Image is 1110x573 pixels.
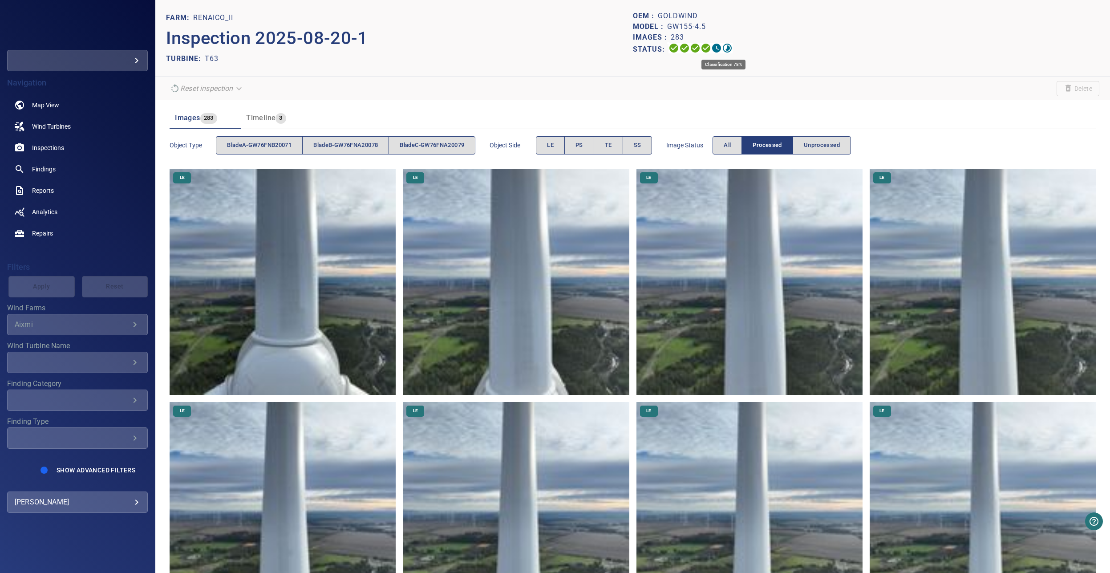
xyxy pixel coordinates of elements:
span: SS [634,140,641,150]
span: Map View [32,101,59,110]
span: Object Side [490,141,536,150]
p: TURBINE: [166,53,205,64]
span: Timeline [246,114,275,122]
span: LE [641,175,656,181]
span: TE [605,140,612,150]
svg: Data Formatted 100% [679,43,690,53]
div: [PERSON_NAME] [15,495,140,509]
button: Processed [741,136,793,154]
div: Aixmi [15,320,130,329]
span: LE [641,408,656,414]
span: LE [174,175,190,181]
span: bladeB-GW76FNA20078 [313,140,378,150]
div: goldwind [7,50,148,71]
span: Reports [32,186,54,195]
p: FARM: [166,12,193,23]
span: Inspections [32,143,64,152]
span: Wind Turbines [32,122,71,131]
div: Reset inspection [166,81,247,96]
span: Unable to delete the inspection due to its current status [1057,81,1099,96]
div: imageStatus [713,136,851,154]
span: Processed [753,140,782,150]
a: findings noActive [7,158,148,180]
a: analytics noActive [7,201,148,223]
span: bladeA-GW76FNB20071 [227,140,292,150]
span: Repairs [32,229,53,238]
span: Analytics [32,207,57,216]
span: Findings [32,165,56,174]
svg: Uploading 100% [668,43,679,53]
div: Unable to reset the inspection due to its current status [166,81,247,96]
svg: Matching 0% [711,43,722,53]
div: Wind Turbine Name [7,352,148,373]
p: Inspection 2025-08-20-1 [166,25,632,52]
h4: Filters [7,263,148,272]
a: inspections noActive [7,137,148,158]
button: bladeC-GW76FNA20079 [389,136,475,154]
button: Show Advanced Filters [51,463,141,477]
div: Finding Type [7,427,148,449]
label: Wind Turbine Name [7,342,148,349]
button: bladeB-GW76FNA20078 [302,136,389,154]
h4: Navigation [7,78,148,87]
p: Model : [633,21,667,32]
span: LE [874,175,890,181]
div: objectType [216,136,475,154]
p: 283 [671,32,684,43]
em: Reset inspection [180,84,233,93]
span: Show Advanced Filters [57,467,135,474]
p: T63 [205,53,219,64]
button: TE [594,136,623,154]
div: objectSide [536,136,652,154]
span: Unprocessed [804,140,840,150]
span: 283 [200,113,217,123]
div: Finding Category [7,390,148,411]
label: Finding Category [7,380,148,387]
span: Object type [170,141,216,150]
span: Images [175,114,200,122]
span: LE [174,408,190,414]
p: OEM : [633,11,658,21]
span: LE [874,408,890,414]
span: LE [408,175,423,181]
span: 3 [275,113,286,123]
p: Images : [633,32,671,43]
p: Status: [633,43,668,56]
span: Image Status [666,141,713,150]
a: map noActive [7,94,148,116]
button: PS [564,136,594,154]
span: All [724,140,731,150]
p: Renaico_II [193,12,233,23]
p: Goldwind [658,11,698,21]
button: All [713,136,742,154]
span: bladeC-GW76FNA20079 [400,140,464,150]
button: Unprocessed [793,136,851,154]
span: PS [575,140,583,150]
a: windturbines noActive [7,116,148,137]
button: SS [623,136,652,154]
span: LE [547,140,554,150]
button: bladeA-GW76FNB20071 [216,136,303,154]
p: GW155-4.5 [667,21,706,32]
button: LE [536,136,565,154]
a: reports noActive [7,180,148,201]
label: Wind Farms [7,305,148,312]
div: Wind Farms [7,314,148,335]
span: LE [408,408,423,414]
a: repairs noActive [7,223,148,244]
label: Finding Type [7,418,148,425]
